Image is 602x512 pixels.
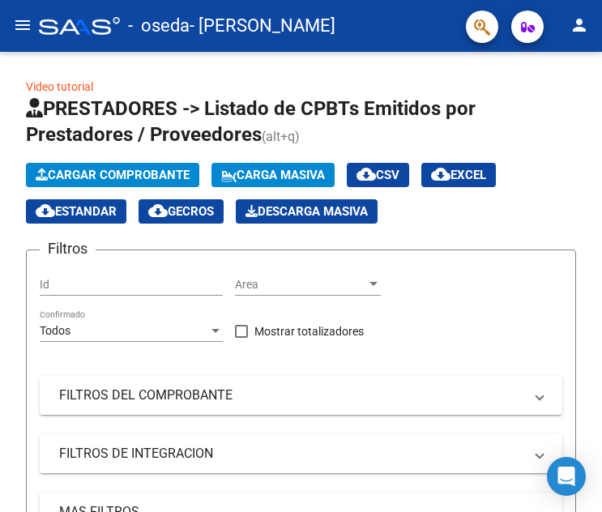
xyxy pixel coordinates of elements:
[254,322,364,341] span: Mostrar totalizadores
[190,8,335,44] span: - [PERSON_NAME]
[36,204,117,219] span: Estandar
[357,164,376,184] mat-icon: cloud_download
[59,386,523,404] mat-panel-title: FILTROS DEL COMPROBANTE
[357,168,399,182] span: CSV
[139,199,224,224] button: Gecros
[221,168,325,182] span: Carga Masiva
[40,376,562,415] mat-expansion-panel-header: FILTROS DEL COMPROBANTE
[26,80,93,93] a: Video tutorial
[245,204,368,219] span: Descarga Masiva
[40,237,96,260] h3: Filtros
[211,163,335,187] button: Carga Masiva
[347,163,409,187] button: CSV
[421,163,496,187] button: EXCEL
[570,15,589,35] mat-icon: person
[26,97,476,146] span: PRESTADORES -> Listado de CPBTs Emitidos por Prestadores / Proveedores
[59,445,523,463] mat-panel-title: FILTROS DE INTEGRACION
[547,457,586,496] div: Open Intercom Messenger
[13,15,32,35] mat-icon: menu
[236,199,378,224] app-download-masive: Descarga masiva de comprobantes (adjuntos)
[148,204,214,219] span: Gecros
[262,129,300,144] span: (alt+q)
[36,201,55,220] mat-icon: cloud_download
[40,324,70,337] span: Todos
[36,168,190,182] span: Cargar Comprobante
[26,163,199,187] button: Cargar Comprobante
[148,201,168,220] mat-icon: cloud_download
[235,278,366,292] span: Area
[236,199,378,224] button: Descarga Masiva
[128,8,190,44] span: - oseda
[431,164,450,184] mat-icon: cloud_download
[26,199,126,224] button: Estandar
[40,434,562,473] mat-expansion-panel-header: FILTROS DE INTEGRACION
[431,168,486,182] span: EXCEL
